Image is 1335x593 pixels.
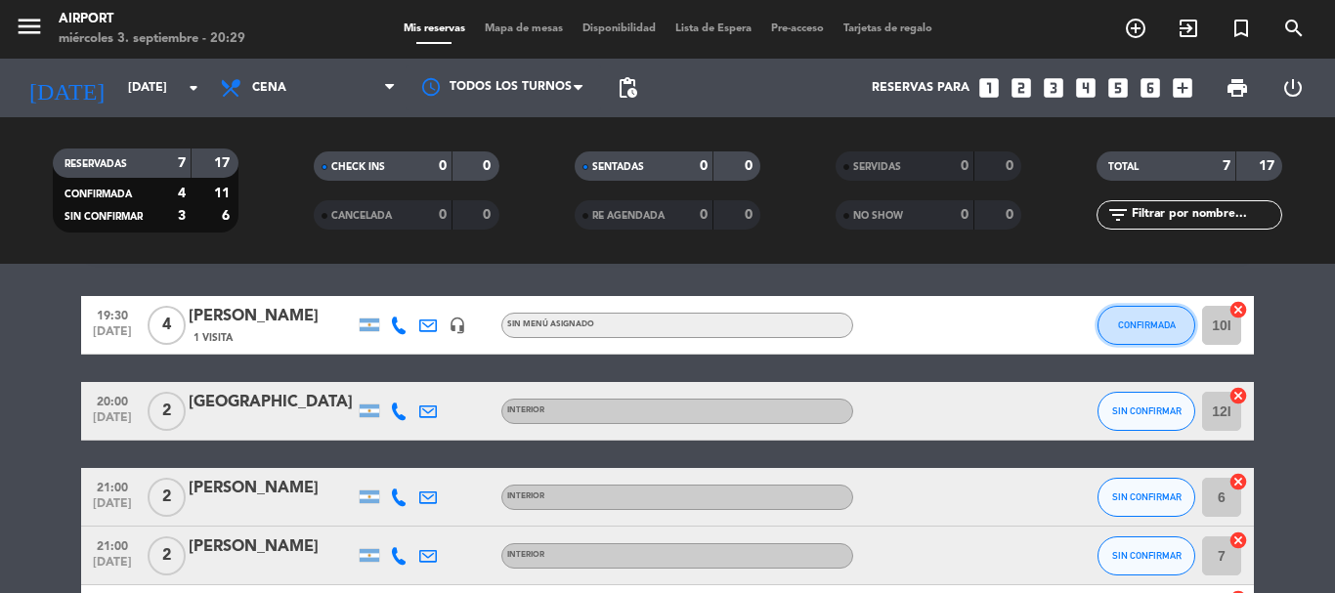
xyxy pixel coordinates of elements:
i: [DATE] [15,66,118,109]
i: looks_5 [1105,75,1131,101]
button: SIN CONFIRMAR [1098,478,1195,517]
div: miércoles 3. septiembre - 20:29 [59,29,245,49]
span: CANCELADA [331,211,392,221]
span: INTERIOR [507,551,544,559]
span: SIN CONFIRMAR [65,212,143,222]
span: print [1226,76,1249,100]
i: add_box [1170,75,1195,101]
span: Tarjetas de regalo [834,23,942,34]
strong: 0 [961,159,969,173]
strong: 7 [1223,159,1230,173]
span: 19:30 [88,303,137,325]
span: INTERIOR [507,492,544,500]
span: SIN CONFIRMAR [1112,550,1182,561]
span: Mapa de mesas [475,23,573,34]
span: CONFIRMADA [1118,319,1176,330]
strong: 7 [178,156,186,170]
i: arrow_drop_down [182,76,205,100]
strong: 0 [745,159,756,173]
span: Cena [252,81,286,95]
span: RESERVADAS [65,159,127,169]
strong: 0 [483,208,495,222]
span: 1 Visita [194,330,233,346]
span: pending_actions [616,76,639,100]
span: SENTADAS [592,162,644,172]
span: [DATE] [88,411,137,434]
strong: 0 [1006,159,1017,173]
span: SIN CONFIRMAR [1112,491,1182,502]
div: Airport [59,10,245,29]
strong: 4 [178,187,186,200]
i: exit_to_app [1177,17,1200,40]
span: CHECK INS [331,162,385,172]
span: 21:00 [88,475,137,497]
div: [PERSON_NAME] [189,304,355,329]
div: [PERSON_NAME] [189,534,355,560]
strong: 3 [178,209,186,223]
div: [GEOGRAPHIC_DATA] [189,390,355,415]
span: Pre-acceso [761,23,834,34]
strong: 6 [222,209,234,223]
span: 21:00 [88,533,137,556]
span: [DATE] [88,556,137,578]
i: cancel [1228,530,1248,550]
span: Sin menú asignado [507,320,594,328]
strong: 0 [745,208,756,222]
span: Mis reservas [394,23,475,34]
button: SIN CONFIRMAR [1098,536,1195,575]
strong: 0 [700,208,708,222]
span: Reservas para [872,81,969,95]
span: RE AGENDADA [592,211,665,221]
span: 4 [148,306,186,345]
i: power_settings_new [1281,76,1305,100]
span: [DATE] [88,497,137,520]
i: add_circle_outline [1124,17,1147,40]
strong: 17 [214,156,234,170]
input: Filtrar por nombre... [1130,204,1281,226]
i: filter_list [1106,203,1130,227]
i: cancel [1228,386,1248,405]
button: SIN CONFIRMAR [1098,392,1195,431]
div: [PERSON_NAME] [189,476,355,501]
i: looks_6 [1138,75,1163,101]
strong: 0 [700,159,708,173]
i: looks_4 [1073,75,1098,101]
i: looks_two [1009,75,1034,101]
span: Lista de Espera [666,23,761,34]
strong: 0 [483,159,495,173]
i: turned_in_not [1229,17,1253,40]
div: LOG OUT [1265,59,1320,117]
span: TOTAL [1108,162,1139,172]
button: menu [15,12,44,48]
span: 2 [148,536,186,575]
span: [DATE] [88,325,137,348]
i: search [1282,17,1306,40]
span: CONFIRMADA [65,190,132,199]
span: 2 [148,478,186,517]
i: menu [15,12,44,41]
button: CONFIRMADA [1098,306,1195,345]
span: NO SHOW [853,211,903,221]
strong: 0 [439,208,447,222]
strong: 0 [961,208,969,222]
span: 20:00 [88,389,137,411]
strong: 11 [214,187,234,200]
i: cancel [1228,300,1248,319]
span: INTERIOR [507,406,544,414]
strong: 0 [1006,208,1017,222]
i: looks_one [976,75,1002,101]
i: cancel [1228,472,1248,491]
strong: 0 [439,159,447,173]
i: headset_mic [449,317,466,334]
span: Disponibilidad [573,23,666,34]
i: looks_3 [1041,75,1066,101]
span: SERVIDAS [853,162,901,172]
span: 2 [148,392,186,431]
strong: 17 [1259,159,1278,173]
span: SIN CONFIRMAR [1112,405,1182,416]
